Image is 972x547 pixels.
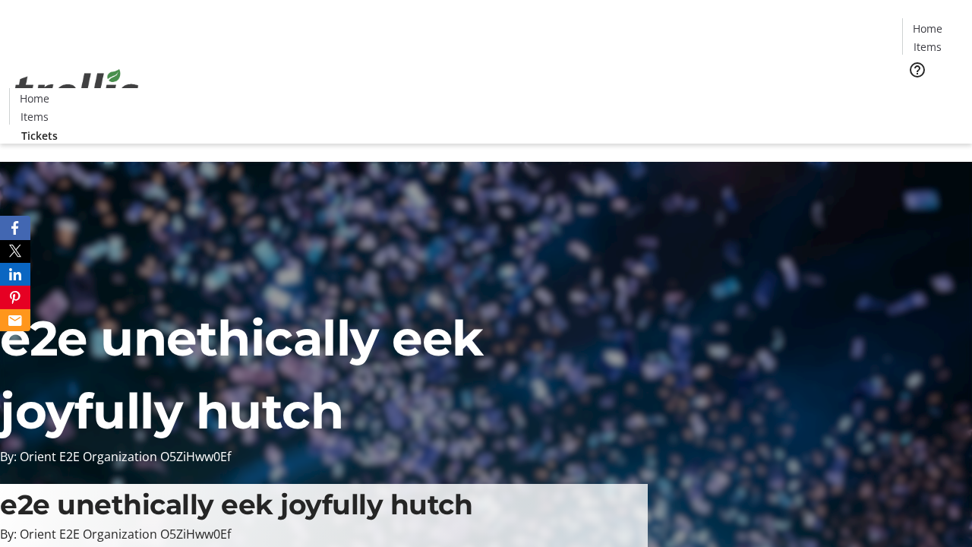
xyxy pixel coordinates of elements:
[903,21,951,36] a: Home
[902,88,963,104] a: Tickets
[10,109,58,125] a: Items
[913,21,942,36] span: Home
[21,128,58,144] span: Tickets
[903,39,951,55] a: Items
[9,128,70,144] a: Tickets
[914,39,942,55] span: Items
[914,88,951,104] span: Tickets
[902,55,933,85] button: Help
[20,90,49,106] span: Home
[9,52,144,128] img: Orient E2E Organization O5ZiHww0Ef's Logo
[10,90,58,106] a: Home
[21,109,49,125] span: Items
